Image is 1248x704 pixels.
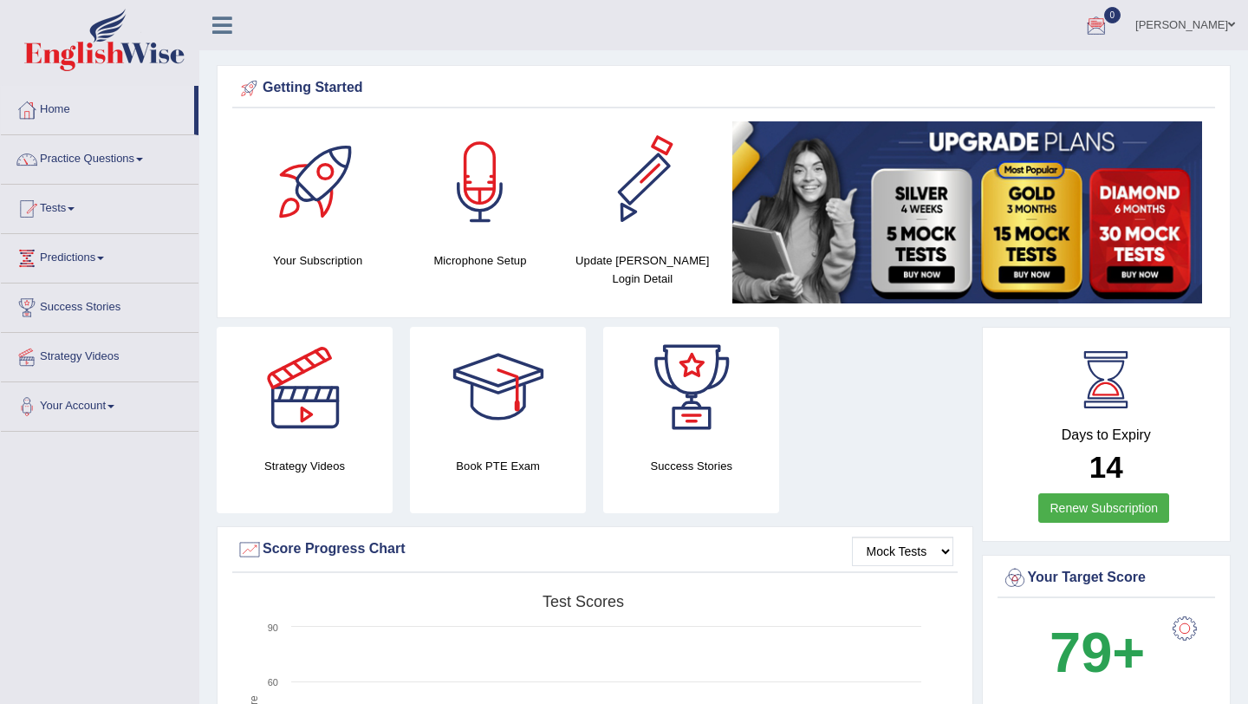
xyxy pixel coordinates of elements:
[1,284,198,327] a: Success Stories
[268,677,278,688] text: 60
[1089,450,1123,484] b: 14
[1,185,198,228] a: Tests
[1104,7,1121,23] span: 0
[1002,565,1212,591] div: Your Target Score
[1002,427,1212,443] h4: Days to Expiry
[543,593,624,610] tspan: Test scores
[1,135,198,179] a: Practice Questions
[570,251,715,288] h4: Update [PERSON_NAME] Login Detail
[732,121,1202,303] img: small5.jpg
[1,333,198,376] a: Strategy Videos
[603,457,779,475] h4: Success Stories
[237,75,1211,101] div: Getting Started
[1038,493,1169,523] a: Renew Subscription
[1,382,198,426] a: Your Account
[410,457,586,475] h4: Book PTE Exam
[245,251,390,270] h4: Your Subscription
[407,251,552,270] h4: Microphone Setup
[1,86,194,129] a: Home
[217,457,393,475] h4: Strategy Videos
[268,623,278,633] text: 90
[237,537,953,563] div: Score Progress Chart
[1050,621,1145,684] b: 79+
[1,234,198,277] a: Predictions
